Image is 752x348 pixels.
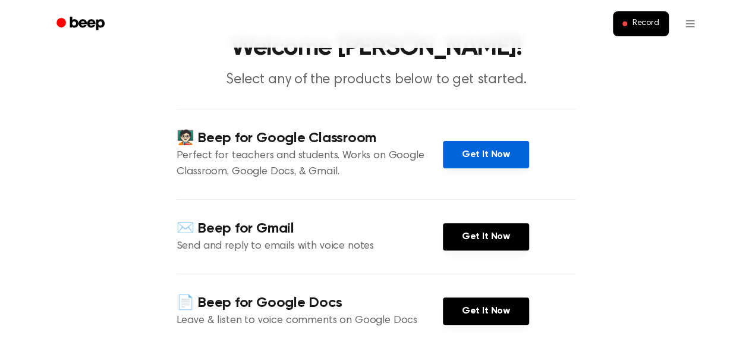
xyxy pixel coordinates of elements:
[72,36,681,61] h1: Welcome [PERSON_NAME]!
[613,11,668,36] button: Record
[443,141,529,168] a: Get It Now
[177,239,443,255] p: Send and reply to emails with voice notes
[148,70,605,90] p: Select any of the products below to get started.
[177,219,443,239] h4: ✉️ Beep for Gmail
[48,12,115,36] a: Beep
[443,297,529,325] a: Get It Now
[443,223,529,250] a: Get It Now
[177,128,443,148] h4: 🧑🏻‍🏫 Beep for Google Classroom
[177,313,443,329] p: Leave & listen to voice comments on Google Docs
[632,18,659,29] span: Record
[676,10,704,38] button: Open menu
[177,293,443,313] h4: 📄 Beep for Google Docs
[177,148,443,180] p: Perfect for teachers and students. Works on Google Classroom, Google Docs, & Gmail.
